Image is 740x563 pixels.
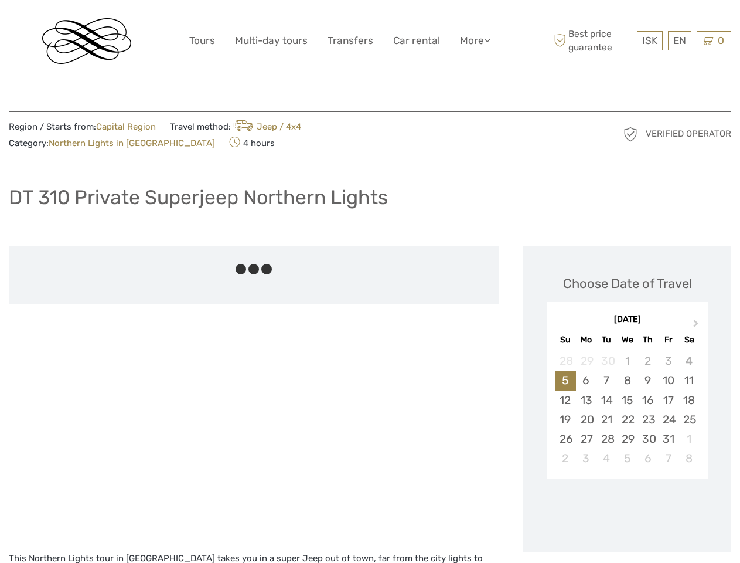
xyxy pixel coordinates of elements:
div: Choose Monday, October 6th, 2025 [576,371,596,390]
div: Choose Sunday, October 5th, 2025 [555,371,575,390]
span: Best price guarantee [551,28,634,53]
span: Region / Starts from: [9,121,156,133]
h1: DT 310 Private Superjeep Northern Lights [9,185,388,209]
div: Not available Saturday, October 4th, 2025 [678,351,699,371]
div: Choose Monday, October 13th, 2025 [576,391,596,410]
div: Choose Wednesday, October 8th, 2025 [617,371,637,390]
div: Sa [678,332,699,348]
div: Choose Friday, October 31st, 2025 [658,429,678,449]
div: Su [555,332,575,348]
div: Choose Thursday, October 9th, 2025 [637,371,658,390]
span: 0 [716,35,726,46]
button: Next Month [688,317,707,335]
div: Choose Monday, October 20th, 2025 [576,410,596,429]
div: [DATE] [547,314,708,326]
div: Choose Tuesday, October 14th, 2025 [596,391,617,410]
div: Choose Friday, October 24th, 2025 [658,410,678,429]
div: Choose Tuesday, October 7th, 2025 [596,371,617,390]
div: Tu [596,332,617,348]
div: Not available Tuesday, September 30th, 2025 [596,351,617,371]
div: Choose Thursday, November 6th, 2025 [637,449,658,468]
div: We [617,332,637,348]
a: Tours [189,32,215,49]
div: Th [637,332,658,348]
div: Choose Wednesday, October 15th, 2025 [617,391,637,410]
div: Fr [658,332,678,348]
div: Choose Monday, November 3rd, 2025 [576,449,596,468]
span: Travel method: [170,118,301,134]
div: Choose Date of Travel [563,274,692,293]
div: Choose Friday, November 7th, 2025 [658,449,678,468]
div: Not available Wednesday, October 1st, 2025 [617,351,637,371]
a: Multi-day tours [235,32,308,49]
div: Choose Sunday, October 12th, 2025 [555,391,575,410]
span: ISK [642,35,657,46]
a: Northern Lights in [GEOGRAPHIC_DATA] [49,138,215,148]
div: Choose Tuesday, October 21st, 2025 [596,410,617,429]
div: Choose Friday, October 10th, 2025 [658,371,678,390]
div: Choose Thursday, October 30th, 2025 [637,429,658,449]
div: Not available Friday, October 3rd, 2025 [658,351,678,371]
div: Choose Saturday, October 18th, 2025 [678,391,699,410]
div: Choose Thursday, October 23rd, 2025 [637,410,658,429]
div: Choose Monday, October 27th, 2025 [576,429,596,449]
div: Choose Wednesday, October 22nd, 2025 [617,410,637,429]
div: Choose Sunday, October 26th, 2025 [555,429,575,449]
span: Verified Operator [646,128,731,140]
div: Not available Thursday, October 2nd, 2025 [637,351,658,371]
div: Not available Monday, September 29th, 2025 [576,351,596,371]
div: Choose Thursday, October 16th, 2025 [637,391,658,410]
div: Loading... [623,509,631,517]
div: Choose Saturday, November 1st, 2025 [678,429,699,449]
div: Choose Sunday, November 2nd, 2025 [555,449,575,468]
img: Reykjavik Residence [42,18,131,64]
img: verified_operator_grey_128.png [621,125,640,144]
div: Choose Saturday, October 25th, 2025 [678,410,699,429]
span: Category: [9,137,215,150]
div: EN [668,31,691,50]
a: Capital Region [96,121,156,132]
div: Choose Saturday, November 8th, 2025 [678,449,699,468]
span: 4 hours [229,134,275,151]
a: Transfers [328,32,373,49]
div: Choose Friday, October 17th, 2025 [658,391,678,410]
div: Choose Saturday, October 11th, 2025 [678,371,699,390]
div: Choose Wednesday, November 5th, 2025 [617,449,637,468]
div: Not available Sunday, September 28th, 2025 [555,351,575,371]
div: Choose Tuesday, November 4th, 2025 [596,449,617,468]
a: Car rental [393,32,440,49]
div: Mo [576,332,596,348]
div: Choose Wednesday, October 29th, 2025 [617,429,637,449]
div: month 2025-10 [550,351,704,468]
div: Choose Tuesday, October 28th, 2025 [596,429,617,449]
a: More [460,32,490,49]
a: Jeep / 4x4 [231,121,301,132]
div: Choose Sunday, October 19th, 2025 [555,410,575,429]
